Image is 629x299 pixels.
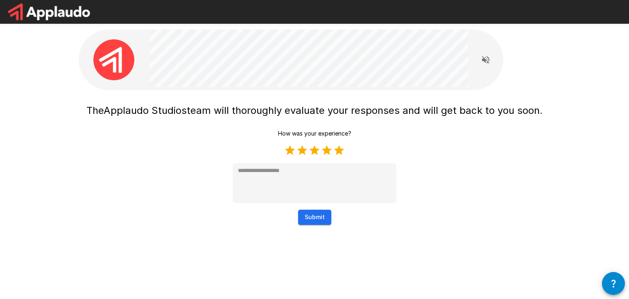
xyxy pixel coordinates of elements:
[86,104,104,116] span: The
[477,52,494,68] button: Read questions aloud
[93,39,134,80] img: applaudo_avatar.png
[104,104,187,116] span: Applaudo Studios
[187,104,543,116] span: team will thoroughly evaluate your responses and will get back to you soon.
[278,129,351,138] p: How was your experience?
[298,210,331,225] button: Submit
